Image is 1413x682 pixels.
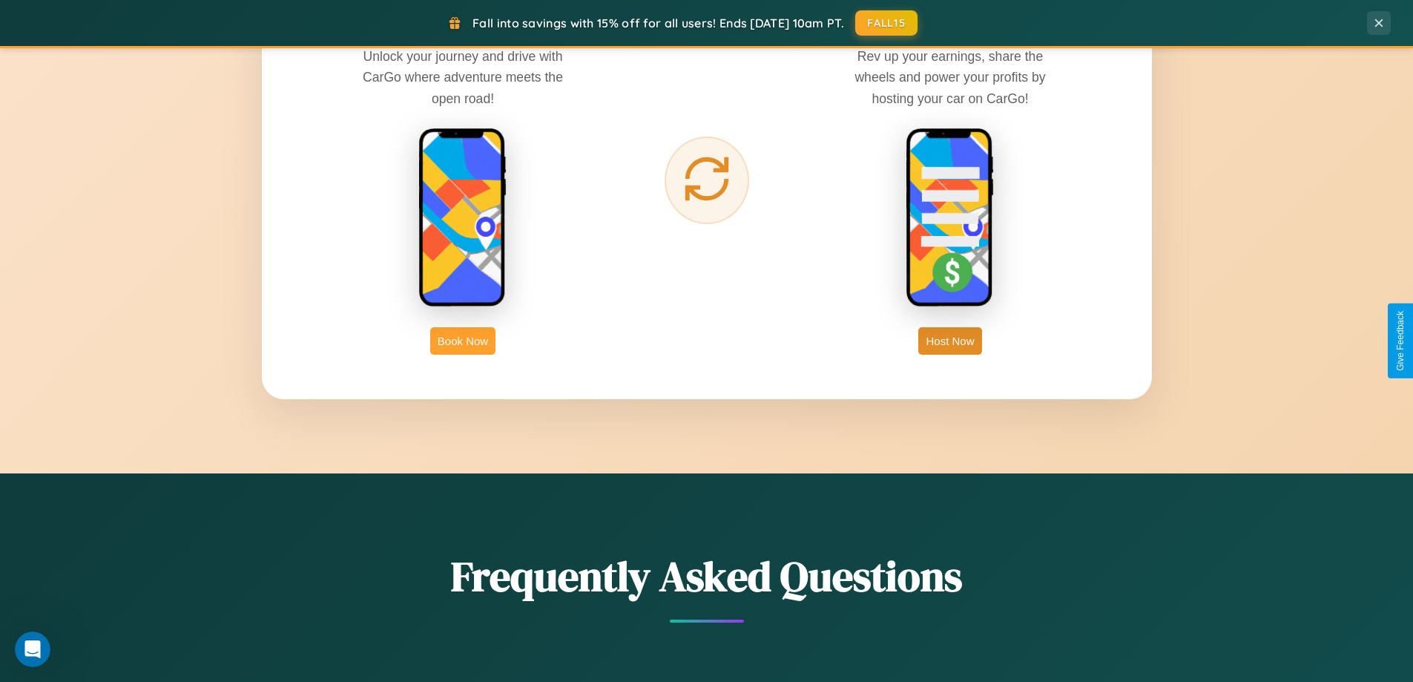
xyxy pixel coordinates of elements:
div: Give Feedback [1395,311,1406,371]
button: FALL15 [855,10,918,36]
button: Book Now [430,327,495,355]
h2: Frequently Asked Questions [262,548,1152,605]
p: Rev up your earnings, share the wheels and power your profits by hosting your car on CarGo! [839,46,1061,108]
img: host phone [906,128,995,309]
span: Fall into savings with 15% off for all users! Ends [DATE] 10am PT. [472,16,844,30]
button: Host Now [918,327,981,355]
img: rent phone [418,128,507,309]
iframe: Intercom live chat [15,632,50,667]
p: Unlock your journey and drive with CarGo where adventure meets the open road! [352,46,574,108]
